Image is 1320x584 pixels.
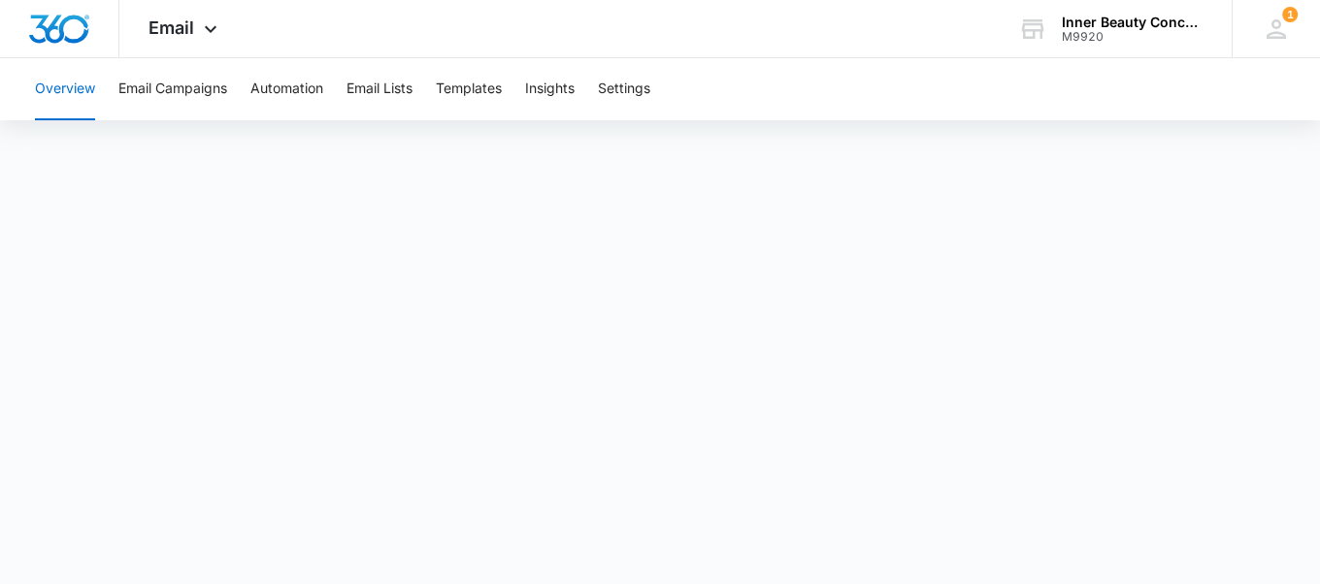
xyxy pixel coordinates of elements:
button: Overview [35,58,95,120]
button: Email Campaigns [118,58,227,120]
button: Templates [436,58,502,120]
button: Settings [598,58,650,120]
span: 1 [1282,7,1298,22]
span: Email [148,17,194,38]
div: account name [1062,15,1204,30]
div: notifications count [1282,7,1298,22]
button: Email Lists [346,58,412,120]
button: Insights [525,58,575,120]
div: account id [1062,30,1204,44]
button: Automation [250,58,323,120]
